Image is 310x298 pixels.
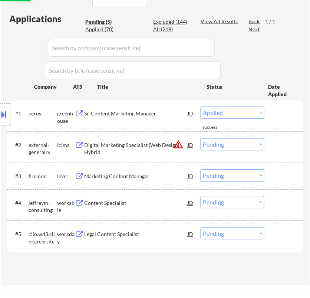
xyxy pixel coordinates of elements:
input: Search by title (case sensitive) [45,62,221,79]
div: JD [187,107,194,120]
input: Search by company (case sensitive) [48,39,215,57]
div: Legal Content Specialist [84,231,187,238]
div: #5 [15,231,23,238]
div: JD [187,227,194,241]
div: JD [187,170,194,183]
div: workable [57,200,75,214]
div: Back [249,18,261,25]
div: 1 / 1 [266,18,283,25]
button: warning_amber [173,140,184,150]
div: Applied (70) [85,26,122,33]
div: View All Results [201,18,240,25]
div: Digital Marketing Specialist (Web Design) Hybrid [84,142,187,156]
div: workday [57,231,75,245]
div: Pending (5) [85,18,122,26]
div: success [203,125,232,131]
div: JD [187,196,194,210]
div: Next [249,26,261,33]
div: Title [97,83,199,91]
div: All (219) [153,26,190,33]
div: Date Applied [268,83,294,98]
div: jeffreym-consulting [29,200,57,214]
div: #4 [15,200,23,207]
div: Content Specialist [84,200,187,207]
div: clio.wd3.cliocareersite [29,231,57,245]
div: Status [207,80,258,94]
div: Marketing Content Manager [84,173,187,180]
div: Applications [9,14,83,23]
div: Excluded (144) [153,18,190,26]
div: Sr. Content Marketing Manager [84,110,187,118]
div: JD [187,138,194,152]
